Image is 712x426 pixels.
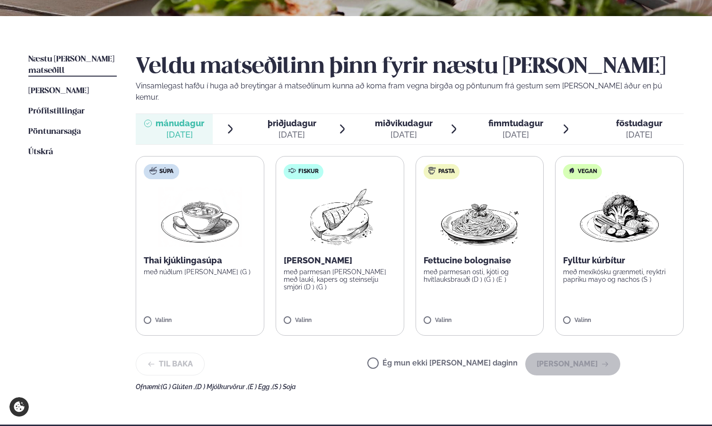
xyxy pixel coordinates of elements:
[616,129,662,140] div: [DATE]
[428,167,436,174] img: pasta.svg
[424,268,536,283] p: með parmesan osti, kjöti og hvítlauksbrauði (D ) (G ) (E )
[268,118,316,128] span: þriðjudagur
[375,118,433,128] span: miðvikudagur
[136,383,684,391] div: Ofnæmi:
[248,383,272,391] span: (E ) Egg ,
[156,129,204,140] div: [DATE]
[284,255,396,266] p: [PERSON_NAME]
[568,167,575,174] img: Vegan.svg
[268,129,316,140] div: [DATE]
[298,187,382,247] img: Fish.png
[578,187,661,247] img: Vegan.png
[438,168,455,175] span: Pasta
[136,80,684,103] p: Vinsamlegast hafðu í huga að breytingar á matseðlinum kunna að koma fram vegna birgða og pöntunum...
[144,268,256,276] p: með núðlum [PERSON_NAME] (G )
[488,129,543,140] div: [DATE]
[28,106,85,117] a: Prófílstillingar
[288,167,296,174] img: fish.svg
[28,128,81,136] span: Pöntunarsaga
[144,255,256,266] p: Thai kjúklingasúpa
[28,126,81,138] a: Pöntunarsaga
[161,383,195,391] span: (G ) Glúten ,
[159,168,174,175] span: Súpa
[136,353,205,375] button: Til baka
[28,87,89,95] span: [PERSON_NAME]
[136,54,684,80] h2: Veldu matseðilinn þinn fyrir næstu [PERSON_NAME]
[28,55,114,75] span: Næstu [PERSON_NAME] matseðill
[563,268,676,283] p: með mexíkósku grænmeti, reyktri papriku mayo og nachos (S )
[158,187,242,247] img: Soup.png
[438,187,521,247] img: Spagetti.png
[284,268,396,291] p: með parmesan [PERSON_NAME] með lauki, kapers og steinselju smjöri (D ) (G )
[28,147,53,158] a: Útskrá
[28,107,85,115] span: Prófílstillingar
[28,148,53,156] span: Útskrá
[525,353,620,375] button: [PERSON_NAME]
[156,118,204,128] span: mánudagur
[28,86,89,97] a: [PERSON_NAME]
[9,397,29,417] a: Cookie settings
[424,255,536,266] p: Fettucine bolognaise
[616,118,662,128] span: föstudagur
[578,168,597,175] span: Vegan
[28,54,117,77] a: Næstu [PERSON_NAME] matseðill
[272,383,296,391] span: (S ) Soja
[563,255,676,266] p: Fylltur kúrbítur
[149,167,157,174] img: soup.svg
[375,129,433,140] div: [DATE]
[298,168,319,175] span: Fiskur
[195,383,248,391] span: (D ) Mjólkurvörur ,
[488,118,543,128] span: fimmtudagur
